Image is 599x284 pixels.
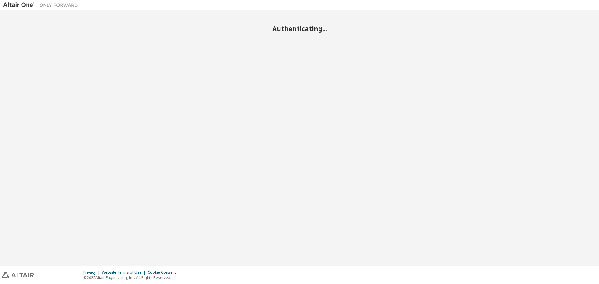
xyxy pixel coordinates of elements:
h2: Authenticating... [3,25,596,33]
div: Privacy [83,270,102,275]
p: © 2025 Altair Engineering, Inc. All Rights Reserved. [83,275,180,280]
div: Website Terms of Use [102,270,148,275]
div: Cookie Consent [148,270,180,275]
img: Altair One [3,2,81,8]
img: altair_logo.svg [2,272,34,278]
